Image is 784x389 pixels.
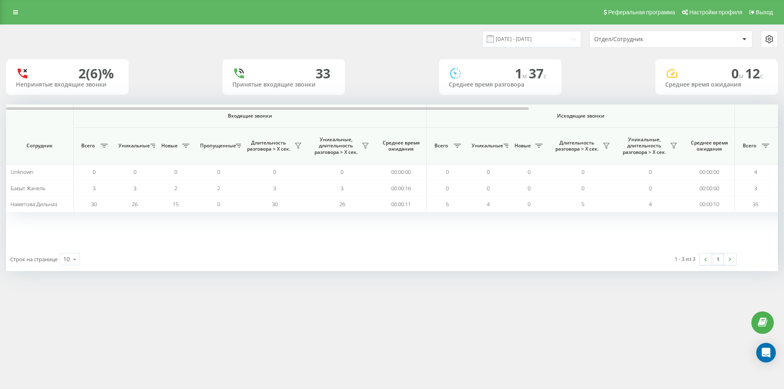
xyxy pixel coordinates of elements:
span: 30 [272,200,278,208]
span: 0 [174,168,177,176]
div: 2 (6)% [78,66,114,81]
span: Среднее время ожидания [382,140,420,152]
span: 4 [649,200,652,208]
span: Новые [512,142,533,149]
span: 4 [754,168,757,176]
td: 00:00:16 [376,180,427,196]
span: 0 [731,64,745,82]
span: 3 [273,184,276,192]
span: 0 [446,184,449,192]
td: 00:00:00 [684,180,735,196]
span: 0 [93,168,96,176]
span: 0 [581,168,584,176]
span: 0 [528,184,530,192]
span: 15 [173,200,178,208]
span: 0 [581,184,584,192]
span: 0 [217,168,220,176]
span: Новые [159,142,180,149]
span: 1 [515,64,529,82]
span: 12 [745,64,763,82]
span: 0 [487,184,490,192]
span: Unknown [11,168,33,176]
span: Входящие звонки [95,113,405,119]
span: 3 [754,184,757,192]
span: 0 [446,168,449,176]
span: Уникальные, длительность разговора > Х сек. [312,136,359,156]
span: 35 [753,200,758,208]
span: м [522,71,529,80]
div: Принятые входящие звонки [232,81,335,88]
span: 2 [174,184,177,192]
td: 00:00:11 [376,196,427,212]
span: Наметова Дильназ [11,200,57,208]
span: м [739,71,745,80]
div: 33 [316,66,330,81]
div: Непринятые входящие звонки [16,81,119,88]
div: Open Intercom Messenger [756,343,776,362]
div: 1 - 3 из 3 [675,255,695,263]
span: Уникальные [472,142,501,149]
span: 0 [487,168,490,176]
span: Длительность разговора > Х сек. [553,140,600,152]
span: Исходящие звонки [446,113,716,119]
span: 0 [273,168,276,176]
span: 3 [134,184,136,192]
span: 2 [217,184,220,192]
div: Отдел/Сотрудник [594,36,692,43]
span: 30 [91,200,97,208]
span: c [760,71,763,80]
span: 0 [134,168,136,176]
span: Уникальные [118,142,148,149]
span: Бақыт Жанель [11,184,45,192]
div: Среднее время разговора [449,81,552,88]
span: 26 [132,200,138,208]
span: 0 [528,168,530,176]
span: 5 [446,200,449,208]
span: Строк на странице [10,256,58,263]
span: Выход [756,9,773,16]
span: Всего [431,142,451,149]
span: 0 [217,200,220,208]
span: Всего [739,142,759,149]
span: 0 [528,200,530,208]
span: 4 [487,200,490,208]
span: 3 [341,184,343,192]
span: Всего [78,142,98,149]
span: Уникальные, длительность разговора > Х сек. [621,136,668,156]
span: Сотрудник [13,142,66,149]
span: c [543,71,547,80]
a: 1 [712,253,724,265]
span: 0 [649,168,652,176]
span: 0 [341,168,343,176]
span: 5 [581,200,584,208]
span: 3 [93,184,96,192]
td: 00:00:00 [376,164,427,180]
span: Среднее время ожидания [690,140,728,152]
span: Пропущенные [200,142,233,149]
span: Длительность разговора > Х сек. [245,140,292,152]
span: 37 [529,64,547,82]
td: 00:00:10 [684,196,735,212]
span: Реферальная программа [608,9,675,16]
td: 00:00:00 [684,164,735,180]
div: Среднее время ожидания [665,81,768,88]
span: 0 [649,184,652,192]
span: Настройки профиля [689,9,742,16]
div: 10 [63,255,70,263]
span: 26 [339,200,345,208]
